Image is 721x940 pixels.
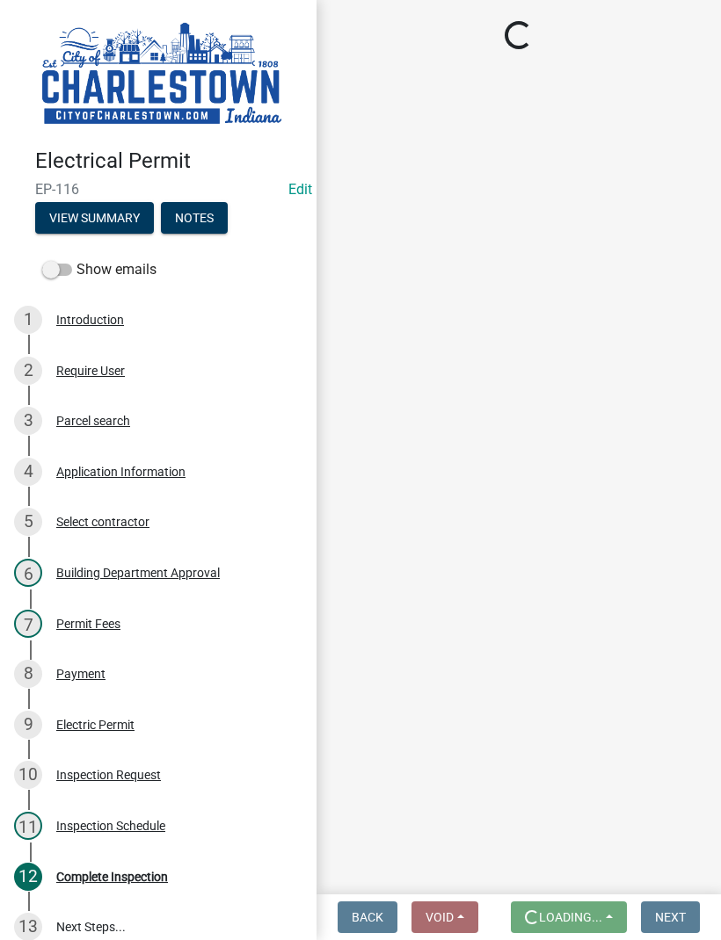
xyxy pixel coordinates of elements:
[14,761,42,789] div: 10
[35,212,154,226] wm-modal-confirm: Summary
[56,618,120,630] div: Permit Fees
[14,610,42,638] div: 7
[14,660,42,688] div: 8
[426,910,454,924] span: Void
[338,901,397,933] button: Back
[539,910,602,924] span: Loading...
[14,357,42,385] div: 2
[641,901,700,933] button: Next
[288,181,312,198] wm-modal-confirm: Edit Application Number
[56,365,125,377] div: Require User
[14,711,42,739] div: 9
[56,769,161,781] div: Inspection Request
[35,181,281,198] span: EP-116
[35,18,288,130] img: City of Charlestown, Indiana
[14,559,42,587] div: 6
[14,508,42,536] div: 5
[411,901,478,933] button: Void
[352,910,383,924] span: Back
[56,719,135,731] div: Electric Permit
[161,212,228,226] wm-modal-confirm: Notes
[56,314,124,326] div: Introduction
[14,407,42,435] div: 3
[56,466,186,478] div: Application Information
[14,863,42,891] div: 12
[56,415,130,427] div: Parcel search
[655,910,686,924] span: Next
[35,148,302,174] h4: Electrical Permit
[56,567,220,579] div: Building Department Approval
[161,202,228,234] button: Notes
[42,259,157,280] label: Show emails
[56,820,165,832] div: Inspection Schedule
[56,871,168,883] div: Complete Inspection
[56,516,149,528] div: Select contractor
[56,668,106,680] div: Payment
[14,458,42,486] div: 4
[288,181,312,198] a: Edit
[35,202,154,234] button: View Summary
[511,901,627,933] button: Loading...
[14,306,42,334] div: 1
[14,812,42,840] div: 11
